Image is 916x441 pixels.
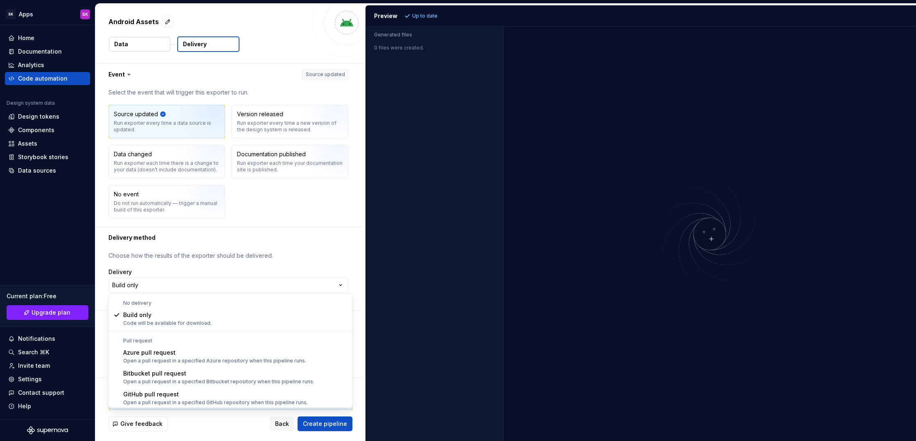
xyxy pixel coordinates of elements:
div: Pull request [110,337,351,344]
div: No delivery [110,300,351,306]
div: Open a pull request in a specified GitHub repository when this pipeline runs. [123,399,308,406]
span: Azure pull request [123,349,176,356]
div: Open a pull request in a specified Bitbucket repository when this pipeline runs. [123,378,314,385]
div: Open a pull request in a specified Azure repository when this pipeline runs. [123,358,306,364]
div: Code will be available for download. [123,320,212,326]
span: GitHub pull request [123,391,179,398]
span: Bitbucket pull request [123,370,186,377]
span: Build only [123,311,151,318]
